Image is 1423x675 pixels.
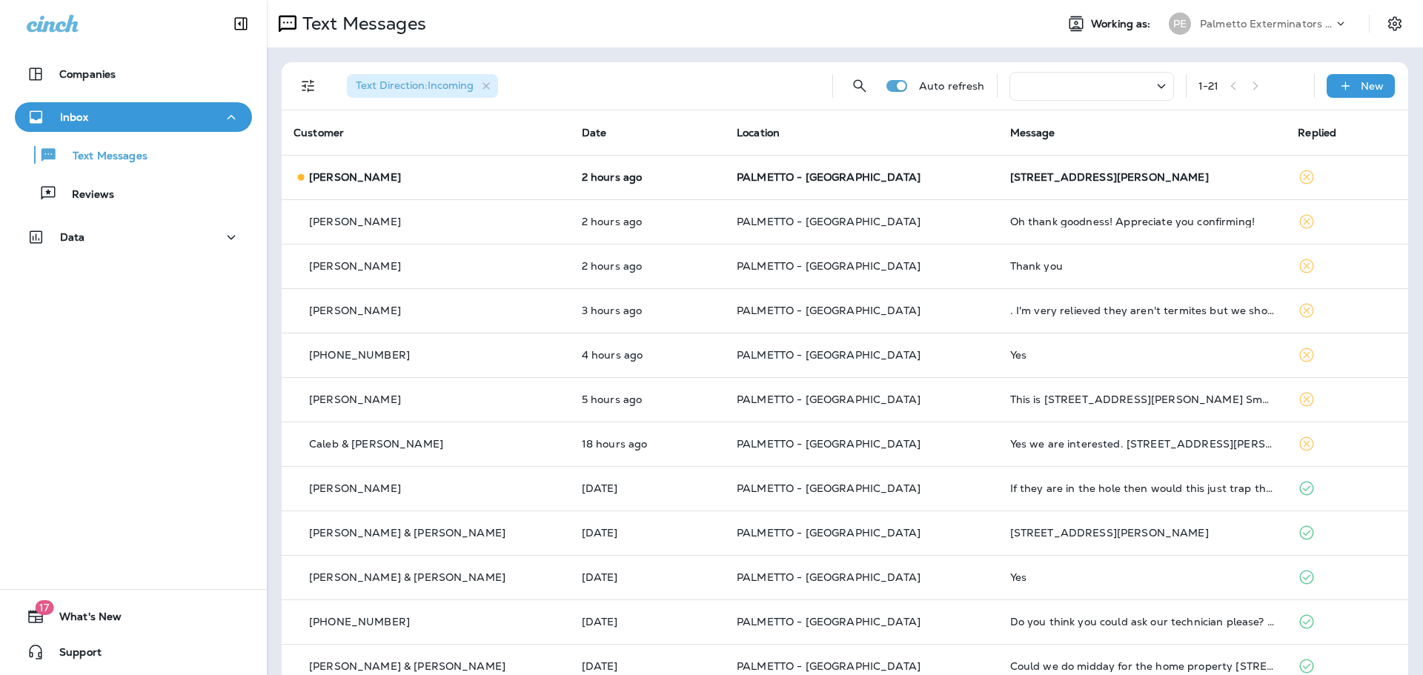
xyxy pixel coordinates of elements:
[309,571,505,583] p: [PERSON_NAME] & [PERSON_NAME]
[582,571,713,583] p: Aug 8, 2025 09:09 PM
[309,393,401,405] p: [PERSON_NAME]
[1091,18,1154,30] span: Working as:
[58,150,147,164] p: Text Messages
[309,349,410,361] p: [PHONE_NUMBER]
[582,126,607,139] span: Date
[1010,616,1275,628] div: Do you think you could ask our technician please? He's very knowledgeable
[737,126,780,139] span: Location
[309,260,401,272] p: [PERSON_NAME]
[737,304,921,317] span: PALMETTO - [GEOGRAPHIC_DATA]
[582,438,713,450] p: Aug 11, 2025 08:03 PM
[582,216,713,227] p: Aug 12, 2025 11:23 AM
[1010,260,1275,272] div: Thank you
[1010,171,1275,183] div: 238 Gullane drive Luckie
[293,71,323,101] button: Filters
[309,660,505,672] p: [PERSON_NAME] & [PERSON_NAME]
[1010,660,1275,672] div: Could we do midday for the home property 3004 Ashburton on like 22nd? Then try 528 Bertha Lane 8/...
[919,80,985,92] p: Auto refresh
[737,615,921,628] span: PALMETTO - [GEOGRAPHIC_DATA]
[737,215,921,228] span: PALMETTO - [GEOGRAPHIC_DATA]
[1010,482,1275,494] div: If they are in the hole then would this just trap them in there? I guess they would just die in t...
[296,13,426,35] p: Text Messages
[220,9,262,39] button: Collapse Sidebar
[15,178,252,209] button: Reviews
[1198,80,1219,92] div: 1 - 21
[737,482,921,495] span: PALMETTO - [GEOGRAPHIC_DATA]
[582,349,713,361] p: Aug 12, 2025 10:12 AM
[15,139,252,170] button: Text Messages
[44,611,122,628] span: What's New
[1010,126,1055,139] span: Message
[582,482,713,494] p: Aug 11, 2025 12:48 PM
[1010,349,1275,361] div: Yes
[57,188,114,202] p: Reviews
[582,260,713,272] p: Aug 12, 2025 11:22 AM
[309,216,401,227] p: [PERSON_NAME]
[44,646,102,664] span: Support
[15,637,252,667] button: Support
[582,527,713,539] p: Aug 11, 2025 09:54 AM
[737,571,921,584] span: PALMETTO - [GEOGRAPHIC_DATA]
[309,482,401,494] p: [PERSON_NAME]
[1010,571,1275,583] div: Yes
[582,393,713,405] p: Aug 12, 2025 08:43 AM
[309,171,401,183] p: [PERSON_NAME]
[309,616,410,628] p: [PHONE_NUMBER]
[582,305,713,316] p: Aug 12, 2025 10:18 AM
[582,171,713,183] p: Aug 12, 2025 12:14 PM
[309,305,401,316] p: [PERSON_NAME]
[309,438,443,450] p: Caleb & [PERSON_NAME]
[737,526,921,539] span: PALMETTO - [GEOGRAPHIC_DATA]
[737,348,921,362] span: PALMETTO - [GEOGRAPHIC_DATA]
[1361,80,1384,92] p: New
[1010,393,1275,405] div: This is 4240 Coolidge st. Small ants and termites. Second story windows in finished room over gar...
[60,111,88,123] p: Inbox
[737,659,921,673] span: PALMETTO - [GEOGRAPHIC_DATA]
[356,79,474,92] span: Text Direction : Incoming
[582,616,713,628] p: Aug 8, 2025 04:45 PM
[15,59,252,89] button: Companies
[1010,438,1275,450] div: Yes we are interested. 4282 Misty Hollow Ln. Ravenel SC 29470
[309,527,505,539] p: [PERSON_NAME] & [PERSON_NAME]
[15,602,252,631] button: 17What's New
[737,393,921,406] span: PALMETTO - [GEOGRAPHIC_DATA]
[1200,18,1333,30] p: Palmetto Exterminators LLC
[1010,216,1275,227] div: Oh thank goodness! Appreciate you confirming!
[60,231,85,243] p: Data
[582,660,713,672] p: Aug 8, 2025 04:41 PM
[35,600,53,615] span: 17
[1298,126,1336,139] span: Replied
[737,437,921,450] span: PALMETTO - [GEOGRAPHIC_DATA]
[347,74,498,98] div: Text Direction:Incoming
[293,126,344,139] span: Customer
[15,102,252,132] button: Inbox
[15,222,252,252] button: Data
[1169,13,1191,35] div: PE
[1010,527,1275,539] div: 1812 Beekman Street Charleston SC 29492
[1010,305,1275,316] div: . I'm very relieved they aren't termites but we should have the house treated anyway. Could you h...
[59,68,116,80] p: Companies
[737,259,921,273] span: PALMETTO - [GEOGRAPHIC_DATA]
[737,170,921,184] span: PALMETTO - [GEOGRAPHIC_DATA]
[845,71,875,101] button: Search Messages
[1381,10,1408,37] button: Settings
